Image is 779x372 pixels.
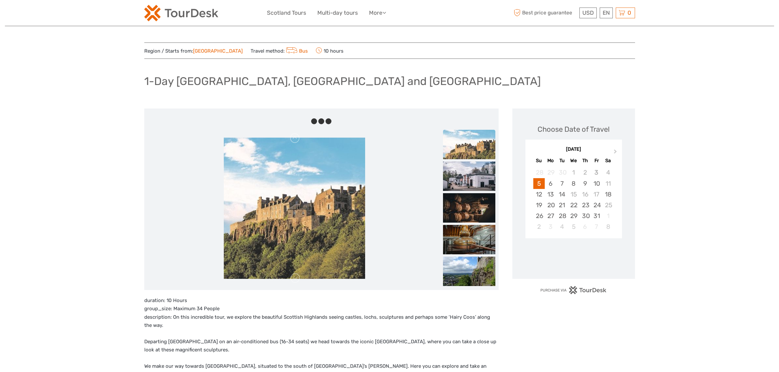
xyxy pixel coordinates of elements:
[602,189,614,200] div: Choose Saturday, October 18th, 2025
[144,5,218,21] img: 2254-3441b4b5-4e5f-4d00-b396-31f1d84a6ebf_logo_small.png
[627,9,632,16] span: 0
[568,221,579,232] div: Choose Wednesday, November 5th, 2025
[369,8,386,18] a: More
[443,225,495,254] img: 31671608279345618b7c5f1d9323dc48_slider_thumbnail.jpg
[525,146,622,153] div: [DATE]
[316,46,344,55] span: 10 hours
[591,156,602,165] div: Fr
[591,221,602,232] div: Not available Friday, November 7th, 2025
[538,124,610,134] div: Choose Date of Travel
[582,9,594,16] span: USD
[443,130,495,159] img: 2ba31cf8f49c4953b8732fa784e144e4_slider_thumbnail.jpg
[193,48,243,54] a: [GEOGRAPHIC_DATA]
[602,167,614,178] div: Not available Saturday, October 4th, 2025
[267,8,306,18] a: Scotland Tours
[572,255,576,260] div: Loading...
[556,178,568,189] div: Choose Tuesday, October 7th, 2025
[545,200,556,211] div: Choose Monday, October 20th, 2025
[591,167,602,178] div: Not available Friday, October 3rd, 2025
[533,221,545,232] div: Choose Sunday, November 2nd, 2025
[568,167,579,178] div: Not available Wednesday, October 1st, 2025
[568,211,579,221] div: Choose Wednesday, October 29th, 2025
[545,156,556,165] div: Mo
[556,211,568,221] div: Choose Tuesday, October 28th, 2025
[602,178,614,189] div: Not available Saturday, October 11th, 2025
[540,286,607,294] img: PurchaseViaTourDesk.png
[144,75,541,88] h1: 1-Day [GEOGRAPHIC_DATA], [GEOGRAPHIC_DATA] and [GEOGRAPHIC_DATA]
[224,138,365,279] img: 2ba31cf8f49c4953b8732fa784e144e4_main_slider.jpg
[611,148,621,158] button: Next Month
[579,189,591,200] div: Not available Thursday, October 16th, 2025
[527,167,620,232] div: month 2025-10
[556,156,568,165] div: Tu
[600,8,613,18] div: EN
[591,200,602,211] div: Choose Friday, October 24th, 2025
[568,156,579,165] div: We
[443,257,495,286] img: 8e397f6c46314f9998efb6291dd2af3e_slider_thumbnail.jpg
[144,296,499,330] p: duration: 10 Hours group_size: Maximum 34 People description: On this incredible tour, we explore...
[533,156,545,165] div: Su
[579,178,591,189] div: Choose Thursday, October 9th, 2025
[602,200,614,211] div: Not available Saturday, October 25th, 2025
[591,211,602,221] div: Choose Friday, October 31st, 2025
[443,161,495,191] img: 08b5bb3e0c2d41f5b49306c7ed03037b_slider_thumbnail.jpg
[602,211,614,221] div: Not available Saturday, November 1st, 2025
[556,221,568,232] div: Choose Tuesday, November 4th, 2025
[579,167,591,178] div: Not available Thursday, October 2nd, 2025
[545,189,556,200] div: Choose Monday, October 13th, 2025
[545,211,556,221] div: Choose Monday, October 27th, 2025
[144,338,499,354] p: Departing [GEOGRAPHIC_DATA] on an air-conditioned bus (16-34 seats) we head towards the iconic [G...
[545,221,556,232] div: Not available Monday, November 3rd, 2025
[602,221,614,232] div: Choose Saturday, November 8th, 2025
[512,8,578,18] span: Best price guarantee
[317,8,358,18] a: Multi-day tours
[533,200,545,211] div: Choose Sunday, October 19th, 2025
[579,156,591,165] div: Th
[545,167,556,178] div: Not available Monday, September 29th, 2025
[591,178,602,189] div: Choose Friday, October 10th, 2025
[556,167,568,178] div: Not available Tuesday, September 30th, 2025
[602,156,614,165] div: Sa
[533,211,545,221] div: Choose Sunday, October 26th, 2025
[568,178,579,189] div: Choose Wednesday, October 8th, 2025
[579,221,591,232] div: Not available Thursday, November 6th, 2025
[568,200,579,211] div: Choose Wednesday, October 22nd, 2025
[568,189,579,200] div: Not available Wednesday, October 15th, 2025
[533,178,545,189] div: Choose Sunday, October 5th, 2025
[556,200,568,211] div: Choose Tuesday, October 21st, 2025
[251,46,308,55] span: Travel method:
[591,189,602,200] div: Not available Friday, October 17th, 2025
[533,189,545,200] div: Choose Sunday, October 12th, 2025
[443,193,495,223] img: 1f3075f096f141b4be87bc274431b58c_slider_thumbnail.jpg
[144,48,243,55] span: Region / Starts from:
[556,189,568,200] div: Choose Tuesday, October 14th, 2025
[545,178,556,189] div: Choose Monday, October 6th, 2025
[285,48,308,54] a: Bus
[533,167,545,178] div: Not available Sunday, September 28th, 2025
[579,211,591,221] div: Choose Thursday, October 30th, 2025
[579,200,591,211] div: Choose Thursday, October 23rd, 2025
